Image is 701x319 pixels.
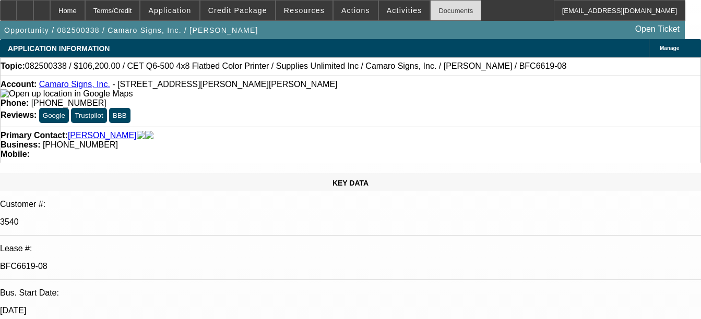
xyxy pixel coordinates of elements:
button: Credit Package [200,1,275,20]
span: Resources [284,6,325,15]
button: Trustpilot [71,108,106,123]
span: Application [148,6,191,15]
span: Manage [660,45,679,51]
span: - [STREET_ADDRESS][PERSON_NAME][PERSON_NAME] [112,80,337,89]
span: [PHONE_NUMBER] [31,99,106,107]
span: Credit Package [208,6,267,15]
button: Resources [276,1,332,20]
a: Open Ticket [631,20,684,38]
img: facebook-icon.png [137,131,145,140]
span: Opportunity / 082500338 / Camaro Signs, Inc. / [PERSON_NAME] [4,26,258,34]
button: Activities [379,1,430,20]
span: APPLICATION INFORMATION [8,44,110,53]
span: KEY DATA [332,179,369,187]
strong: Reviews: [1,111,37,119]
span: Actions [341,6,370,15]
a: View Google Maps [1,89,133,98]
strong: Primary Contact: [1,131,68,140]
span: [PHONE_NUMBER] [43,140,118,149]
strong: Mobile: [1,150,30,158]
a: [PERSON_NAME] [68,131,137,140]
button: Google [39,108,69,123]
strong: Phone: [1,99,29,107]
button: Application [140,1,199,20]
a: Camaro Signs, Inc. [39,80,110,89]
button: Actions [334,1,378,20]
strong: Account: [1,80,37,89]
span: 082500338 / $106,200.00 / CET Q6-500 4x8 Flatbed Color Printer / Supplies Unlimited Inc / Camaro ... [25,62,567,71]
strong: Topic: [1,62,25,71]
button: BBB [109,108,130,123]
img: Open up location in Google Maps [1,89,133,99]
img: linkedin-icon.png [145,131,153,140]
strong: Business: [1,140,40,149]
span: Activities [387,6,422,15]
